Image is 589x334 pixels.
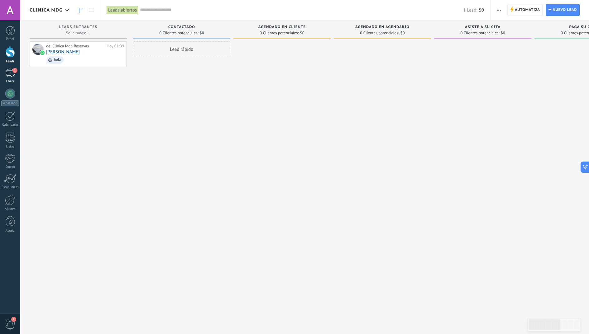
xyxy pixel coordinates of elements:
[237,25,328,30] div: Agendado en Cliente
[86,4,97,16] a: Lista
[479,7,484,13] span: $0
[1,185,19,189] div: Estadísticas
[30,7,63,13] span: Clinica MDG
[300,31,304,35] span: $0
[460,31,499,35] span: 0 Clientes potenciales:
[32,44,44,55] div: Alexis Miranda
[200,31,204,35] span: $0
[1,165,19,169] div: Correo
[11,317,16,322] span: 2
[46,49,80,55] a: [PERSON_NAME]
[258,25,306,29] span: Agendado en Cliente
[546,4,580,16] a: Nuevo lead
[337,25,428,30] div: Agendado en Agendario
[515,4,540,16] span: Automatiza
[46,44,104,49] div: de: Clinica Mdg Reservas
[1,60,19,64] div: Leads
[465,25,500,29] span: Asiste a su cita
[168,25,195,29] span: Contactado
[260,31,299,35] span: 0 Clientes potenciales:
[501,31,505,35] span: $0
[507,4,543,16] a: Automatiza
[107,44,124,49] div: Hoy 01:09
[107,6,138,15] div: Leads abiertos
[400,31,405,35] span: $0
[76,4,86,16] a: Leads
[1,123,19,127] div: Calendario
[159,31,198,35] span: 0 Clientes potenciales:
[553,4,577,16] span: Nuevo lead
[12,68,17,73] span: 1
[40,51,45,55] img: waba.svg
[1,145,19,149] div: Listas
[1,229,19,233] div: Ayuda
[1,37,19,41] div: Panel
[355,25,409,29] span: Agendado en Agendario
[437,25,528,30] div: Asiste a su cita
[1,100,19,106] div: WhatsApp
[136,25,227,30] div: Contactado
[463,7,477,13] span: 1 Lead:
[133,41,230,57] div: Lead rápido
[360,31,399,35] span: 0 Clientes potenciales:
[33,25,124,30] div: Leads Entrantes
[494,4,503,16] button: Más
[54,58,61,62] div: hola
[59,25,98,29] span: Leads Entrantes
[1,80,19,84] div: Chats
[1,207,19,211] div: Ajustes
[66,31,89,35] span: Solicitudes: 1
